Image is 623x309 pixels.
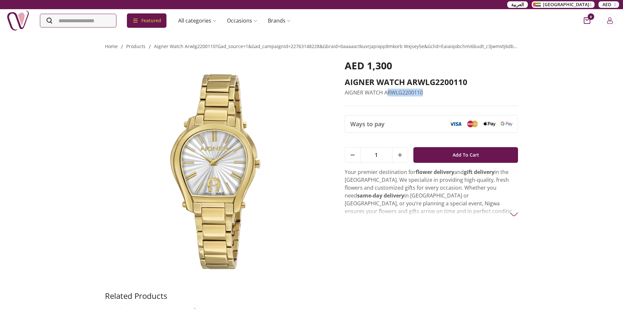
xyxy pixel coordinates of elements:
img: Google Pay [501,122,512,126]
span: 0 [588,13,594,20]
img: Nigwa-uae-gifts [7,9,29,32]
span: العربية [511,1,524,8]
strong: flower delivery [416,168,454,176]
a: Brands [263,14,296,27]
span: Add To Cart [453,149,479,161]
li: / [149,43,151,51]
p: Your premier destination for and in the [GEOGRAPHIC_DATA]. We specialize in providing high-qualit... [345,168,518,254]
button: Add To Cart [413,147,518,163]
a: Occasions [222,14,263,27]
img: Mastercard [467,120,478,127]
span: 1 [361,147,392,163]
img: arrow [510,210,518,218]
h2: Related Products [105,291,167,301]
a: All categories [173,14,222,27]
li: / [121,43,123,51]
strong: gift delivery [464,168,494,176]
button: AED [598,1,619,8]
span: AED 1,300 [345,59,392,72]
a: Home [105,43,118,49]
button: Login [603,14,616,27]
button: cart-button [584,17,590,24]
img: Arabic_dztd3n.png [533,3,541,7]
button: [GEOGRAPHIC_DATA] [532,1,595,8]
span: AED [602,1,611,8]
div: Featured [127,13,166,28]
span: [GEOGRAPHIC_DATA] [543,1,589,8]
img: Visa [450,122,461,126]
span: Ways to pay [350,119,385,129]
a: aigner watch arwlg2200110?gad_source=1&gad_campaignid=22763148228&gbraid=0aaaaactkuvrjapixpp8mkor... [154,43,580,49]
a: products [126,43,146,49]
img: AIGNER WATCH ARWLG2200110 [105,60,326,276]
h2: AIGNER WATCH ARWLG2200110 [345,77,518,87]
img: Apple Pay [484,122,495,127]
strong: same-day delivery [357,192,404,199]
input: Search [40,14,116,27]
p: AIGNER WATCH ARWLG2200110 [345,89,518,96]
